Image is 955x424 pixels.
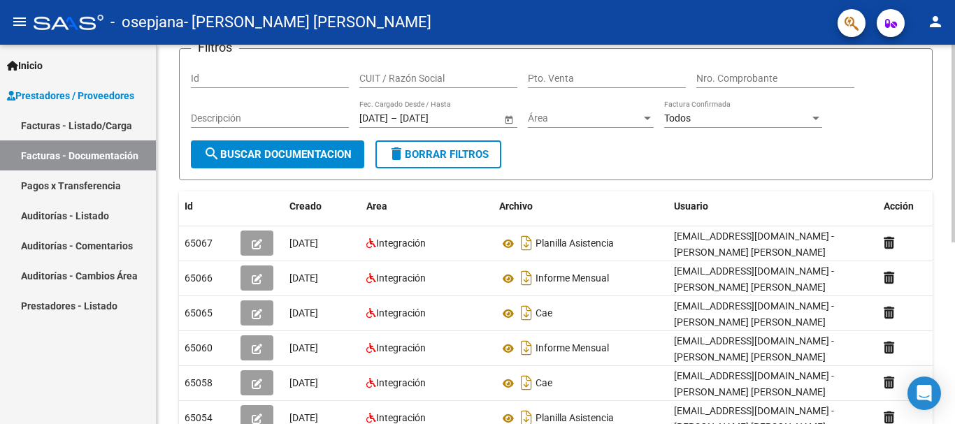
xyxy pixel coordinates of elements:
button: Open calendar [501,112,516,126]
span: 65066 [185,272,213,284]
span: [DATE] [289,377,318,388]
span: Cae [536,308,552,319]
span: Integración [376,272,426,284]
span: [DATE] [289,272,318,284]
span: [DATE] [289,237,318,249]
span: [EMAIL_ADDRESS][DOMAIN_NAME] - [PERSON_NAME] [PERSON_NAME] [674,300,834,328]
i: Descargar documento [517,232,536,254]
span: [EMAIL_ADDRESS][DOMAIN_NAME] - [PERSON_NAME] [PERSON_NAME] [674,370,834,397]
span: Archivo [499,200,533,212]
h3: Filtros [191,38,239,57]
datatable-header-cell: Creado [284,191,361,221]
i: Descargar documento [517,337,536,359]
span: Cae [536,378,552,389]
mat-icon: delete [388,145,405,162]
span: Informe Mensual [536,343,609,354]
mat-icon: person [927,13,944,30]
mat-icon: menu [11,13,28,30]
span: Planilla Asistencia [536,238,614,249]
span: Integración [376,237,426,249]
span: – [391,112,397,124]
span: [EMAIL_ADDRESS][DOMAIN_NAME] - [PERSON_NAME] [PERSON_NAME] [674,231,834,258]
span: 65067 [185,237,213,249]
span: Usuario [674,200,708,212]
span: Área [528,112,641,124]
span: Creado [289,200,322,212]
span: Integración [376,377,426,388]
span: [DATE] [289,307,318,319]
span: - [PERSON_NAME] [PERSON_NAME] [184,7,431,38]
span: Inicio [7,58,43,73]
span: [DATE] [289,412,318,423]
datatable-header-cell: Archivo [494,191,668,221]
span: Buscar Documentacion [203,148,352,161]
span: [DATE] [289,342,318,353]
input: Fecha inicio [359,112,388,124]
span: [EMAIL_ADDRESS][DOMAIN_NAME] - [PERSON_NAME] [PERSON_NAME] [674,335,834,363]
span: Prestadores / Proveedores [7,88,134,103]
span: 65054 [185,412,213,423]
span: 65058 [185,377,213,388]
mat-icon: search [203,145,220,162]
div: Open Intercom Messenger [907,377,941,410]
span: Integración [376,412,426,423]
span: Acción [884,200,914,212]
datatable-header-cell: Acción [878,191,948,221]
span: Planilla Asistencia [536,413,614,424]
button: Buscar Documentacion [191,140,364,168]
span: Borrar Filtros [388,148,489,161]
span: - osepjana [110,7,184,38]
span: Informe Mensual [536,273,609,284]
span: Id [185,200,193,212]
datatable-header-cell: Area [361,191,494,221]
span: Integración [376,307,426,319]
span: Area [366,200,387,212]
span: [EMAIL_ADDRESS][DOMAIN_NAME] - [PERSON_NAME] [PERSON_NAME] [674,265,834,293]
span: Integración [376,342,426,353]
button: Borrar Filtros [375,140,501,168]
span: 65060 [185,342,213,353]
i: Descargar documento [517,267,536,289]
i: Descargar documento [517,372,536,394]
datatable-header-cell: Id [179,191,235,221]
i: Descargar documento [517,302,536,324]
datatable-header-cell: Usuario [668,191,878,221]
span: Todos [664,112,691,124]
input: Fecha fin [400,112,468,124]
span: 65065 [185,307,213,319]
